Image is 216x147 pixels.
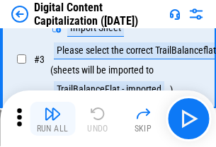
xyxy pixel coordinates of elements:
img: Skip [135,105,152,122]
img: Main button [177,107,200,130]
span: # 3 [34,54,45,65]
img: Back [11,6,28,23]
img: Settings menu [188,6,205,23]
div: Digital Content Capitalization ([DATE]) [34,1,164,28]
img: Support [169,8,181,20]
div: Run All [37,124,69,133]
button: Skip [120,102,166,136]
img: Run All [44,105,61,122]
div: Import Sheet [67,20,124,37]
div: Skip [135,124,152,133]
div: TrailBalanceFlat - imported [54,81,164,98]
button: Run All [30,102,75,136]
